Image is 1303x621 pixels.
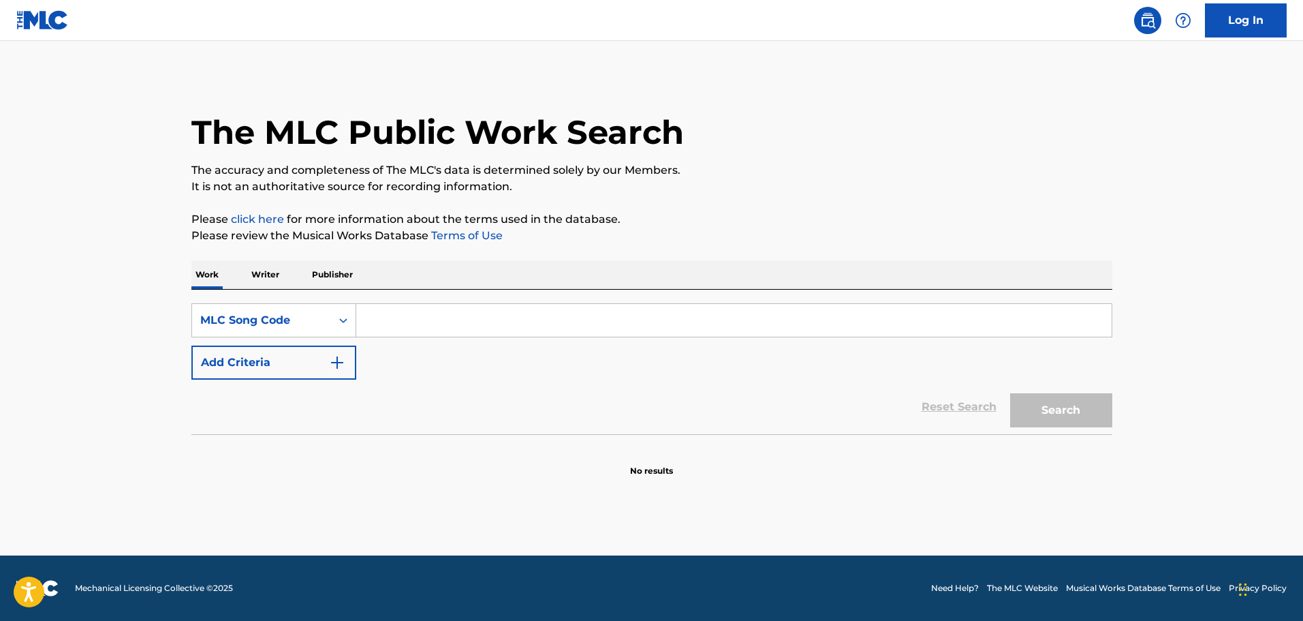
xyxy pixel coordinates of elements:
[1169,7,1197,34] div: Help
[191,346,356,380] button: Add Criteria
[191,228,1112,244] p: Please review the Musical Works Database
[1140,12,1156,29] img: search
[231,213,284,226] a: click here
[1229,582,1287,594] a: Privacy Policy
[191,179,1112,195] p: It is not an authoritative source for recording information.
[200,312,323,329] div: MLC Song Code
[1239,569,1247,610] div: Drag
[191,162,1112,179] p: The accuracy and completeness of The MLC's data is determined solely by our Members.
[1066,582,1221,594] a: Musical Works Database Terms of Use
[16,580,59,596] img: logo
[1175,12,1191,29] img: help
[428,229,503,242] a: Terms of Use
[329,354,345,371] img: 9d2ae6d4665cec9f34b9.svg
[1235,556,1303,621] iframe: Chat Widget
[1205,3,1287,37] a: Log In
[931,582,979,594] a: Need Help?
[16,10,69,30] img: MLC Logo
[75,582,233,594] span: Mechanical Licensing Collective © 2025
[191,303,1112,434] form: Search Form
[630,449,673,477] p: No results
[987,582,1058,594] a: The MLC Website
[191,112,684,153] h1: The MLC Public Work Search
[1134,7,1161,34] a: Public Search
[247,260,283,289] p: Writer
[191,260,223,289] p: Work
[191,211,1112,228] p: Please for more information about the terms used in the database.
[308,260,357,289] p: Publisher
